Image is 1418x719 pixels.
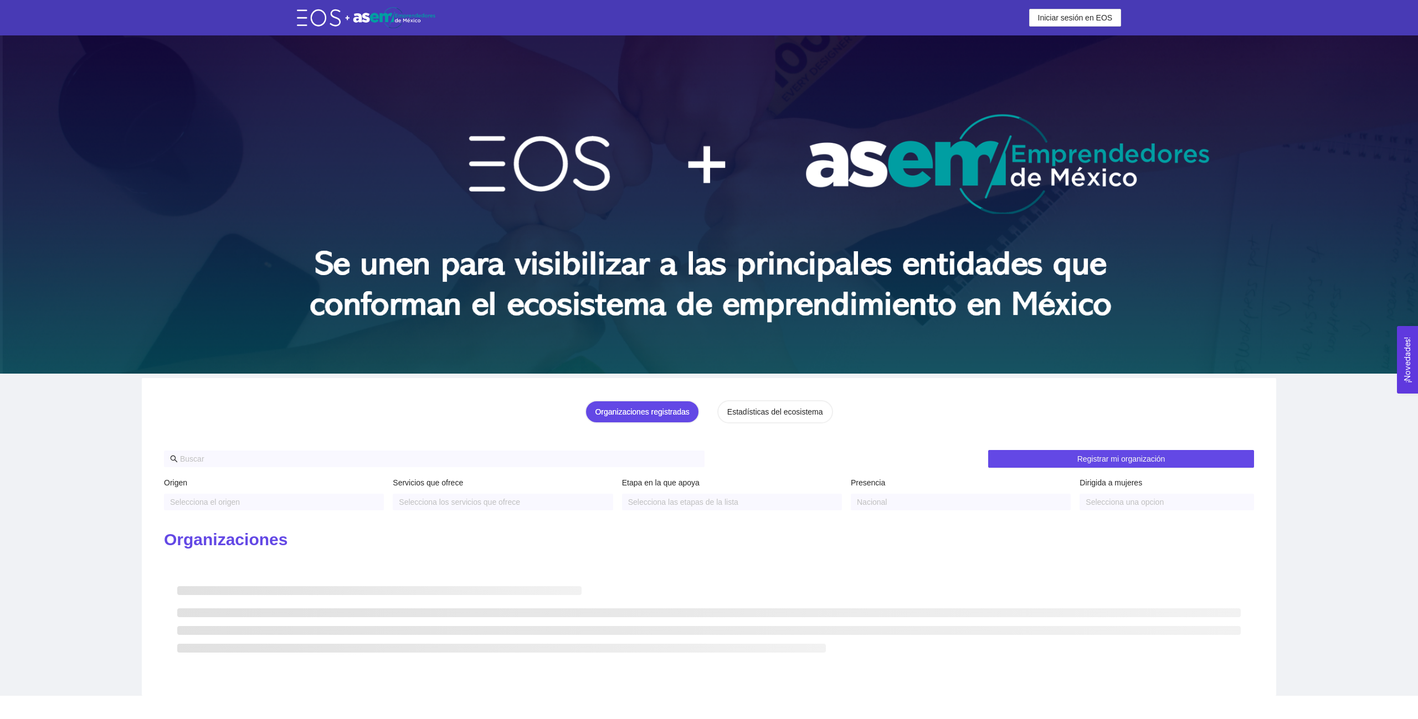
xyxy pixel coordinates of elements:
[622,477,700,489] label: Etapa en la que apoya
[595,406,689,418] div: Organizaciones registradas
[1029,9,1122,27] button: Iniciar sesión en EOS
[1080,477,1142,489] label: Dirigida a mujeres
[727,406,823,418] div: Estadísticas del ecosistema
[1077,453,1165,465] span: Registrar mi organización
[164,477,187,489] label: Origen
[297,7,435,28] img: eos-asem-logo.38b026ae.png
[170,455,178,463] span: search
[1038,12,1113,24] span: Iniciar sesión en EOS
[851,477,885,489] label: Presencia
[988,450,1254,468] button: Registrar mi organización
[164,529,1254,551] h2: Organizaciones
[393,477,463,489] label: Servicios que ofrece
[180,453,698,465] input: Buscar
[1397,326,1418,394] button: Open Feedback Widget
